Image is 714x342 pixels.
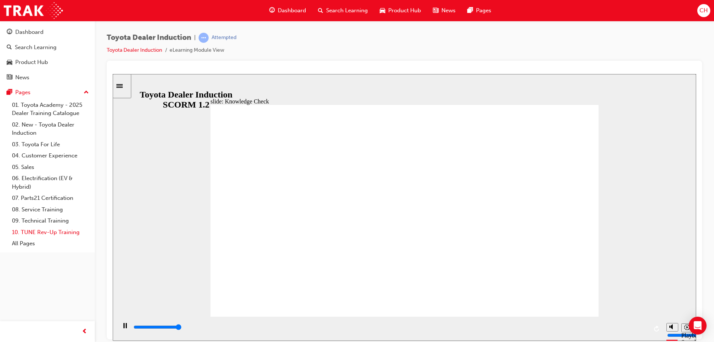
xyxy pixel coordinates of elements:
[7,29,12,36] span: guage-icon
[374,3,427,18] a: car-iconProduct Hub
[9,150,92,162] a: 04. Customer Experience
[9,173,92,192] a: 06. Electrification (EV & Hybrid)
[199,33,209,43] span: learningRecordVerb_ATTEMPT-icon
[269,6,275,15] span: guage-icon
[441,6,456,15] span: News
[427,3,461,18] a: news-iconNews
[3,24,92,86] button: DashboardSearch LearningProduct HubNews
[476,6,491,15] span: Pages
[4,2,63,19] img: Trak
[84,88,89,98] span: up-icon
[278,6,306,15] span: Dashboard
[9,215,92,227] a: 09. Technical Training
[3,86,92,99] button: Pages
[21,250,69,256] input: slide progress
[326,6,368,15] span: Search Learning
[388,6,421,15] span: Product Hub
[212,34,237,41] div: Attempted
[82,327,87,336] span: prev-icon
[7,74,12,81] span: news-icon
[15,88,30,97] div: Pages
[9,99,92,119] a: 01. Toyota Academy - 2025 Dealer Training Catalogue
[263,3,312,18] a: guage-iconDashboard
[107,47,162,53] a: Toyota Dealer Induction
[467,6,473,15] span: pages-icon
[9,238,92,249] a: All Pages
[433,6,438,15] span: news-icon
[554,258,602,264] input: volume
[318,6,323,15] span: search-icon
[569,258,580,272] div: Playback Speed
[539,249,550,261] button: Replay (Ctrl+Alt+R)
[699,6,708,15] span: CH
[9,162,92,173] a: 05. Sales
[550,243,580,267] div: misc controls
[3,25,92,39] a: Dashboard
[9,119,92,139] a: 02. New - Toyota Dealer Induction
[15,43,57,52] div: Search Learning
[194,33,196,42] span: |
[380,6,385,15] span: car-icon
[3,55,92,69] a: Product Hub
[15,28,44,36] div: Dashboard
[9,204,92,215] a: 08. Service Training
[15,58,48,67] div: Product Hub
[170,46,224,55] li: eLearning Module View
[9,192,92,204] a: 07. Parts21 Certification
[9,227,92,238] a: 10. TUNE Rev-Up Training
[4,243,550,267] div: playback controls
[15,73,29,82] div: News
[554,249,566,258] button: Mute (Ctrl+Alt+M)
[7,59,12,66] span: car-icon
[697,4,710,17] button: CH
[3,71,92,84] a: News
[312,3,374,18] a: search-iconSearch Learning
[689,317,707,335] div: Open Intercom Messenger
[7,89,12,96] span: pages-icon
[7,44,12,51] span: search-icon
[3,41,92,54] a: Search Learning
[107,33,191,42] span: Toyota Dealer Induction
[4,249,16,261] button: Pause (Ctrl+Alt+P)
[9,139,92,150] a: 03. Toyota For Life
[461,3,497,18] a: pages-iconPages
[569,249,580,258] button: Playback speed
